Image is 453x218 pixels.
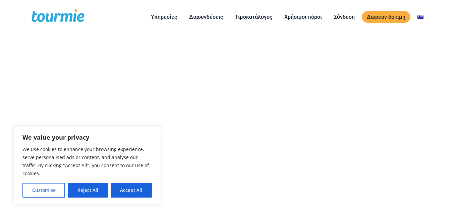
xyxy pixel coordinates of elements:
[279,13,327,21] a: Χρήσιμοι πόροι
[68,183,108,198] button: Reject All
[362,11,410,23] a: Δωρεάν δοκιμή
[22,183,65,198] button: Customise
[22,133,152,141] p: We value your privacy
[184,13,228,21] a: Διασυνδέσεις
[146,13,182,21] a: Υπηρεσίες
[412,13,429,21] a: Αλλαγή σε
[22,145,152,177] p: We use cookies to enhance your browsing experience, serve personalised ads or content, and analys...
[329,13,360,21] a: Σύνδεση
[230,13,277,21] a: Τιμοκατάλογος
[111,183,152,198] button: Accept All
